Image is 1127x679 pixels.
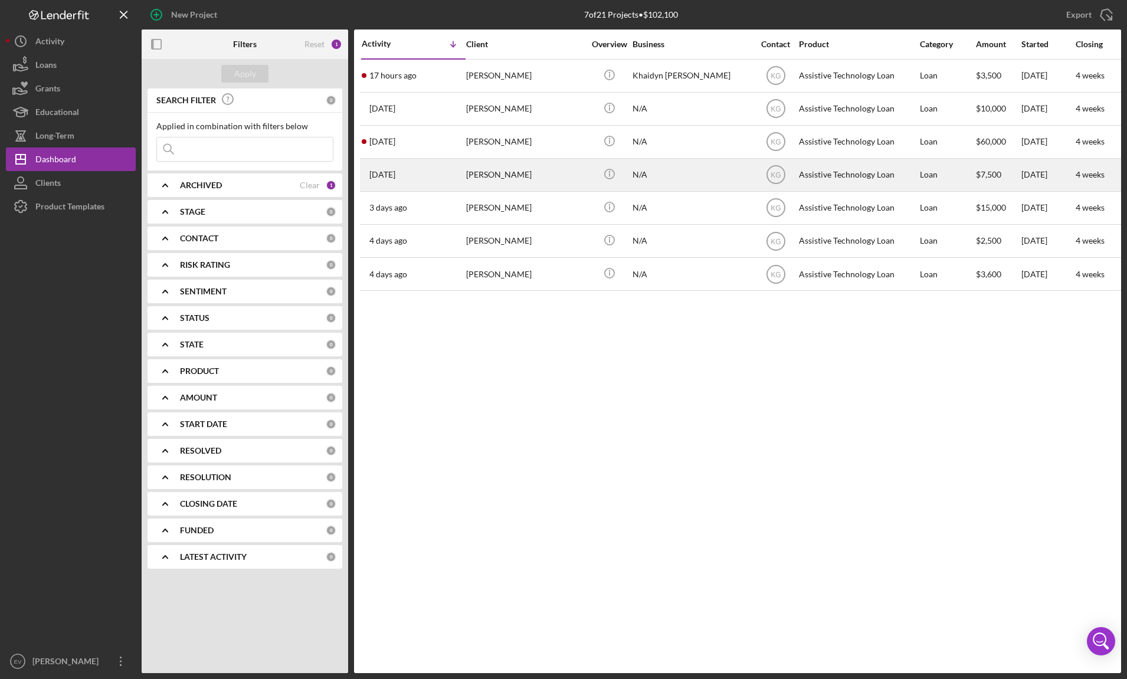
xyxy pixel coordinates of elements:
[6,77,136,100] a: Grants
[326,366,336,376] div: 0
[976,192,1020,224] div: $15,000
[976,93,1020,124] div: $10,000
[330,38,342,50] div: 1
[369,137,395,146] time: 2025-08-31 14:39
[633,126,751,158] div: N/A
[300,181,320,190] div: Clear
[633,60,751,91] div: Khaidyn [PERSON_NAME]
[920,258,975,290] div: Loan
[326,180,336,191] div: 1
[1076,202,1105,212] time: 4 weeks
[1087,627,1115,655] div: Open Intercom Messenger
[369,203,407,212] time: 2025-08-30 14:55
[156,96,216,105] b: SEARCH FILTER
[799,93,917,124] div: Assistive Technology Loan
[234,65,256,83] div: Apply
[1021,93,1074,124] div: [DATE]
[799,126,917,158] div: Assistive Technology Loan
[633,258,751,290] div: N/A
[180,366,219,376] b: PRODUCT
[326,552,336,562] div: 0
[920,126,975,158] div: Loan
[466,225,584,257] div: [PERSON_NAME]
[587,40,631,49] div: Overview
[6,100,136,124] a: Educational
[326,339,336,350] div: 0
[326,286,336,297] div: 0
[326,313,336,323] div: 0
[6,195,136,218] button: Product Templates
[633,159,751,191] div: N/A
[1021,60,1074,91] div: [DATE]
[799,60,917,91] div: Assistive Technology Loan
[1076,136,1105,146] time: 4 weeks
[1076,269,1105,279] time: 4 weeks
[326,392,336,403] div: 0
[326,260,336,270] div: 0
[976,258,1020,290] div: $3,600
[466,40,584,49] div: Client
[6,124,136,147] button: Long-Term
[326,233,336,244] div: 0
[6,147,136,171] button: Dashboard
[753,40,798,49] div: Contact
[180,207,205,217] b: STAGE
[920,60,975,91] div: Loan
[369,71,417,80] time: 2025-09-01 23:21
[326,472,336,483] div: 0
[1021,225,1074,257] div: [DATE]
[633,93,751,124] div: N/A
[35,195,104,221] div: Product Templates
[35,147,76,174] div: Dashboard
[362,39,414,48] div: Activity
[326,445,336,456] div: 0
[466,159,584,191] div: [PERSON_NAME]
[180,287,227,296] b: SENTIMENT
[1021,192,1074,224] div: [DATE]
[6,53,136,77] button: Loans
[35,171,61,198] div: Clients
[180,260,230,270] b: RISK RATING
[6,29,136,53] button: Activity
[30,650,106,676] div: [PERSON_NAME]
[369,104,395,113] time: 2025-08-31 18:31
[466,192,584,224] div: [PERSON_NAME]
[180,419,227,429] b: START DATE
[14,658,22,665] text: EV
[466,126,584,158] div: [PERSON_NAME]
[466,93,584,124] div: [PERSON_NAME]
[35,77,60,103] div: Grants
[976,225,1020,257] div: $2,500
[771,138,781,146] text: KG
[771,204,781,212] text: KG
[35,124,74,150] div: Long-Term
[35,29,64,56] div: Activity
[920,159,975,191] div: Loan
[1076,169,1105,179] time: 4 weeks
[6,171,136,195] button: Clients
[1021,159,1074,191] div: [DATE]
[633,40,751,49] div: Business
[171,3,217,27] div: New Project
[976,126,1020,158] div: $60,000
[920,192,975,224] div: Loan
[180,181,222,190] b: ARCHIVED
[1021,258,1074,290] div: [DATE]
[180,499,237,509] b: CLOSING DATE
[304,40,325,49] div: Reset
[799,159,917,191] div: Assistive Technology Loan
[920,93,975,124] div: Loan
[369,270,407,279] time: 2025-08-30 03:10
[180,526,214,535] b: FUNDED
[1054,3,1121,27] button: Export
[466,60,584,91] div: [PERSON_NAME]
[771,171,781,179] text: KG
[233,40,257,49] b: Filters
[369,236,407,245] time: 2025-08-30 04:25
[771,72,781,80] text: KG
